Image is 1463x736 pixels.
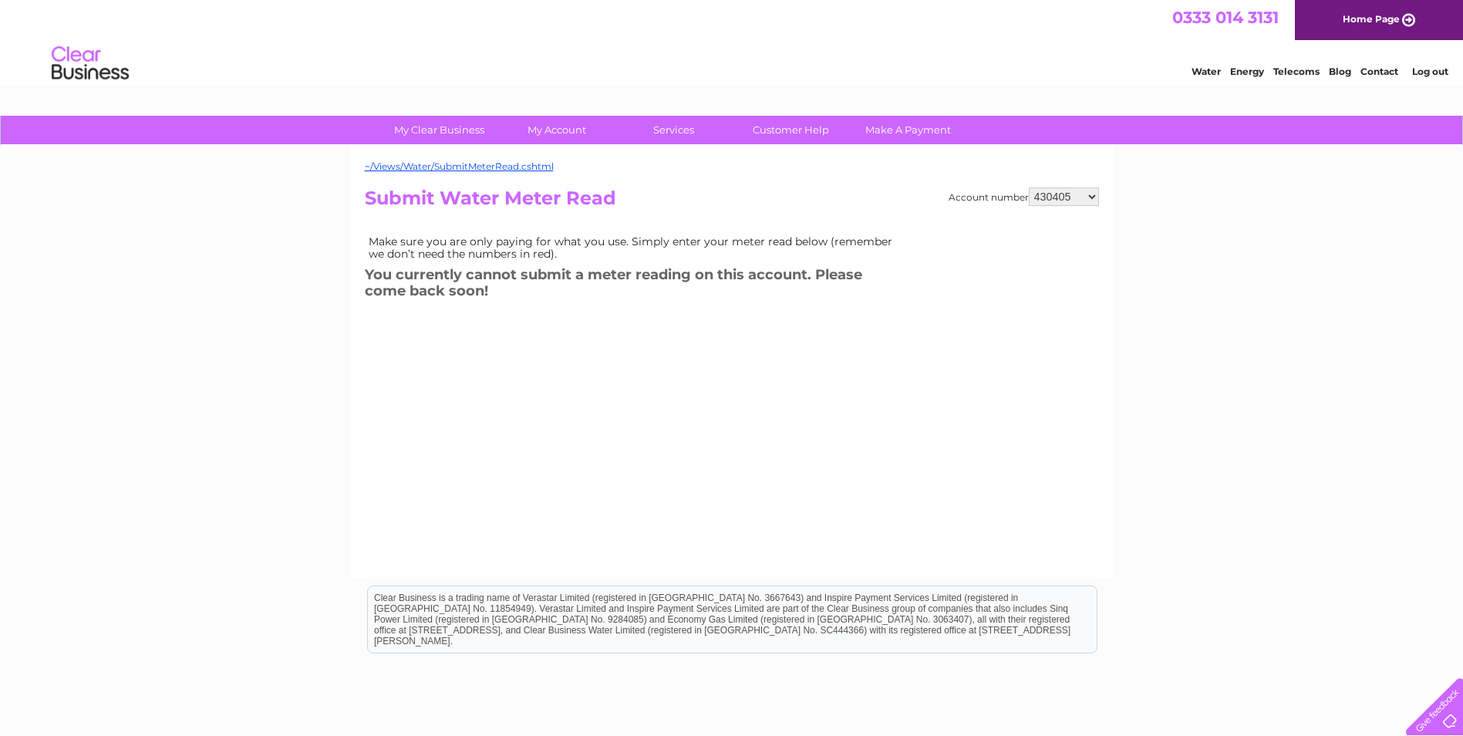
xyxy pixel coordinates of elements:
[1230,66,1264,77] a: Energy
[376,116,503,144] a: My Clear Business
[1273,66,1320,77] a: Telecoms
[365,231,905,264] td: Make sure you are only paying for what you use. Simply enter your meter read below (remember we d...
[1172,8,1279,27] a: 0333 014 3131
[1412,66,1448,77] a: Log out
[727,116,855,144] a: Customer Help
[365,187,1099,217] h2: Submit Water Meter Read
[365,264,905,306] h3: You currently cannot submit a meter reading on this account. Please come back soon!
[368,8,1097,75] div: Clear Business is a trading name of Verastar Limited (registered in [GEOGRAPHIC_DATA] No. 3667643...
[1192,66,1221,77] a: Water
[51,40,130,87] img: logo.png
[365,160,554,172] a: ~/Views/Water/SubmitMeterRead.cshtml
[949,187,1099,206] div: Account number
[1360,66,1398,77] a: Contact
[493,116,620,144] a: My Account
[610,116,737,144] a: Services
[844,116,972,144] a: Make A Payment
[1329,66,1351,77] a: Blog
